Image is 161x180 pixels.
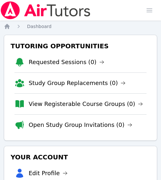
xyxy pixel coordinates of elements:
[29,169,68,178] a: Edit Profile
[27,24,52,29] span: Dashboard
[4,23,157,30] nav: Breadcrumb
[29,99,143,109] a: View Registerable Course Groups (0)
[9,40,152,52] h3: Tutoring Opportunities
[29,58,104,67] a: Requested Sessions (0)
[27,23,52,30] a: Dashboard
[29,79,126,88] a: Study Group Replacements (0)
[29,120,132,129] a: Open Study Group Invitations (0)
[9,151,152,163] h3: Your Account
